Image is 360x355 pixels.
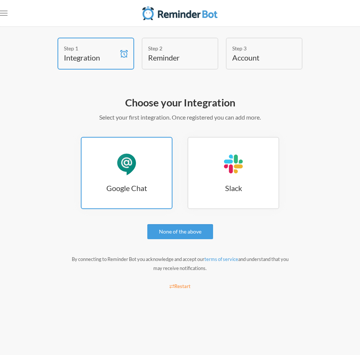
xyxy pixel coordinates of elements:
[64,44,116,52] div: Step 1
[82,183,172,193] h3: Google Chat
[204,256,238,262] a: terms of service
[147,224,213,239] a: None of the above
[148,52,201,63] h4: Reminder
[19,96,341,109] h2: Choose your Integration
[232,44,285,52] div: Step 3
[232,52,285,63] h4: Account
[188,183,278,193] h3: Slack
[72,256,289,271] small: By connecting to Reminder Bot you acknowledge and accept our and understand that you may receive ...
[19,113,341,122] p: Select your first integration. Once registered you can add more.
[142,6,218,21] img: Reminder Bot
[148,44,201,52] div: Step 2
[64,52,116,63] h4: Integration
[169,283,191,289] small: Restart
